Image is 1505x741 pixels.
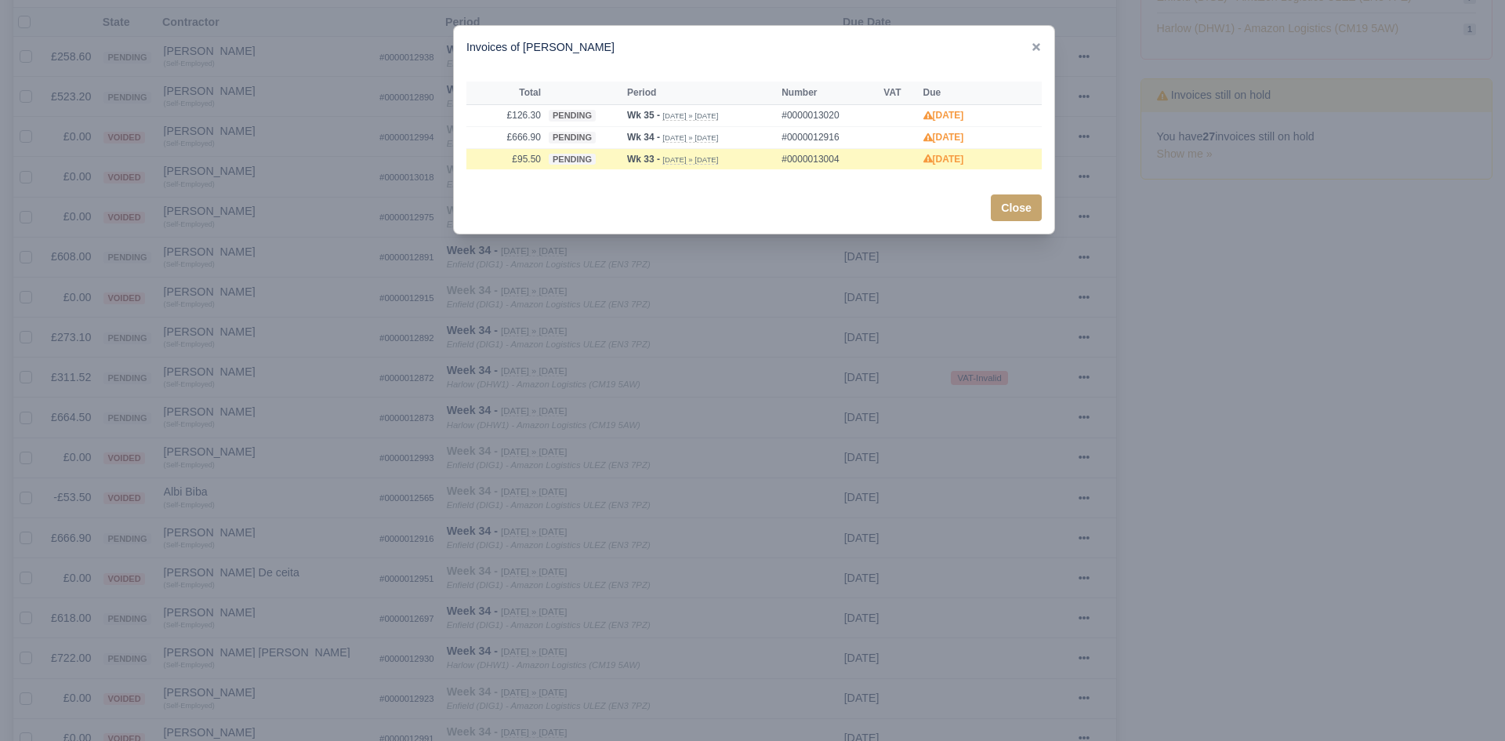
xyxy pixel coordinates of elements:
small: [DATE] » [DATE] [662,133,718,143]
th: VAT [879,82,919,105]
strong: [DATE] [923,110,964,121]
th: Period [623,82,778,105]
button: Close [991,194,1042,221]
td: #0000013004 [778,148,879,169]
div: Invoices of [PERSON_NAME] [454,26,1054,69]
iframe: Chat Widget [1223,559,1505,741]
span: pending [549,154,596,165]
small: [DATE] » [DATE] [662,155,718,165]
strong: Wk 33 - [627,154,660,165]
strong: [DATE] [923,132,964,143]
td: £95.50 [466,148,545,169]
th: Due [919,82,995,105]
th: Total [466,82,545,105]
td: #0000013020 [778,104,879,126]
td: £666.90 [466,126,545,148]
span: pending [549,132,596,143]
span: pending [549,110,596,122]
td: £126.30 [466,104,545,126]
strong: Wk 35 - [627,110,660,121]
th: Number [778,82,879,105]
strong: Wk 34 - [627,132,660,143]
strong: [DATE] [923,154,964,165]
small: [DATE] » [DATE] [662,111,718,121]
td: #0000012916 [778,126,879,148]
